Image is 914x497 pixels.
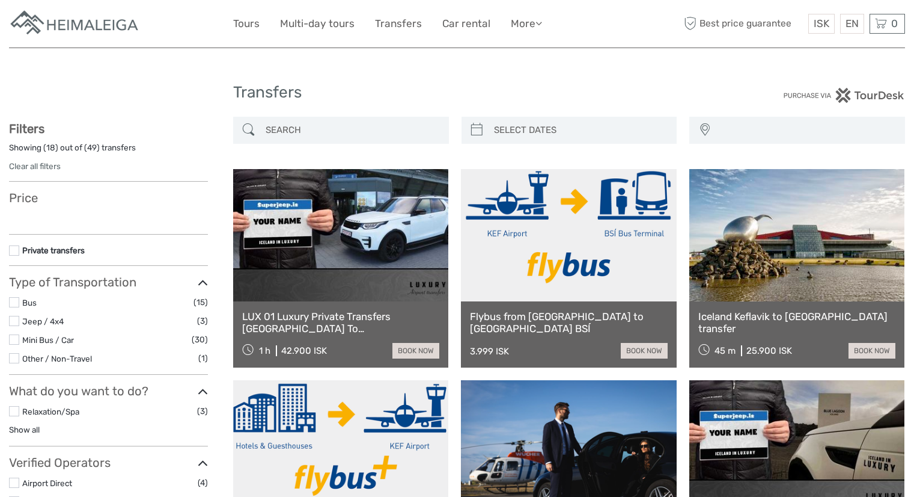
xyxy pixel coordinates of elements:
img: Apartments in Reykjavik [9,9,141,39]
h3: Type of Transportation [9,275,208,289]
span: 45 m [714,345,736,356]
a: Bus [22,298,37,307]
div: Showing ( ) out of ( ) transfers [9,142,208,161]
a: Flybus from [GEOGRAPHIC_DATA] to [GEOGRAPHIC_DATA] BSÍ [470,310,667,335]
span: Best price guarantee [681,14,805,34]
img: PurchaseViaTourDesk.png [783,88,905,103]
span: 0 [889,17,900,29]
a: Transfers [375,15,422,32]
h3: What do you want to do? [9,384,208,398]
a: LUX 01 Luxury Private Transfers [GEOGRAPHIC_DATA] To [GEOGRAPHIC_DATA] [242,310,439,335]
a: Mini Bus / Car [22,335,74,345]
div: 42.900 ISK [281,345,327,356]
a: book now [621,343,668,359]
a: Tours [233,15,260,32]
a: More [511,15,542,32]
label: 49 [87,142,97,153]
h3: Verified Operators [9,455,208,470]
span: (4) [198,476,208,490]
a: book now [848,343,895,359]
h3: Price [9,191,208,205]
span: (15) [193,295,208,309]
a: Airport Direct [22,478,72,488]
div: 3.999 ISK [470,346,509,357]
span: (30) [192,333,208,347]
a: Iceland Keflavik to [GEOGRAPHIC_DATA] transfer [698,310,895,335]
a: book now [392,343,439,359]
a: Show all [9,425,40,434]
span: ISK [814,17,829,29]
span: 1 h [259,345,270,356]
a: Other / Non-Travel [22,354,92,363]
label: 18 [46,142,55,153]
span: (1) [198,351,208,365]
input: SELECT DATES [489,120,671,141]
span: (3) [197,404,208,418]
span: (3) [197,314,208,328]
a: Private transfers [22,245,85,255]
div: 25.900 ISK [746,345,792,356]
input: SEARCH [261,120,443,141]
strong: Filters [9,122,44,136]
a: Car rental [442,15,490,32]
a: Clear all filters [9,161,61,171]
a: Jeep / 4x4 [22,316,64,326]
h1: Transfers [233,83,681,102]
a: Multi-day tours [280,15,355,32]
div: EN [840,14,864,34]
a: Relaxation/Spa [22,407,79,416]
